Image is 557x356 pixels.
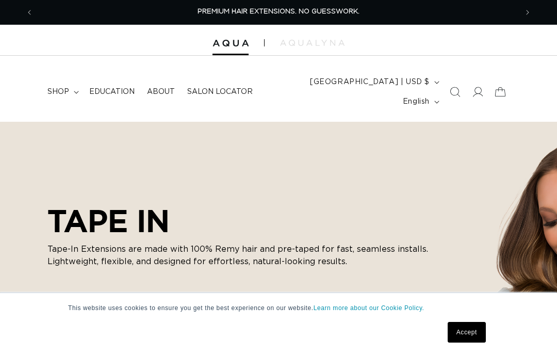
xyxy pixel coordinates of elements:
img: aqualyna.com [280,40,345,46]
span: Education [89,87,135,96]
span: English [403,96,430,107]
span: shop [47,87,69,96]
button: Previous announcement [18,3,41,22]
a: Accept [448,322,486,343]
span: PREMIUM HAIR EXTENSIONS. NO GUESSWORK. [198,8,359,15]
span: About [147,87,175,96]
p: Tape-In Extensions are made with 100% Remy hair and pre-taped for fast, seamless installs. Lightw... [47,243,439,268]
summary: shop [41,81,83,103]
span: [GEOGRAPHIC_DATA] | USD $ [310,77,430,88]
button: English [397,92,444,111]
summary: Search [444,80,466,103]
a: Learn more about our Cookie Policy. [314,304,424,312]
h2: TAPE IN [47,203,439,239]
button: [GEOGRAPHIC_DATA] | USD $ [304,72,444,92]
p: This website uses cookies to ensure you get the best experience on our website. [68,303,489,313]
a: Education [83,81,141,103]
button: Next announcement [516,3,539,22]
a: About [141,81,181,103]
span: Salon Locator [187,87,253,96]
img: Aqua Hair Extensions [212,40,249,47]
a: Salon Locator [181,81,259,103]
